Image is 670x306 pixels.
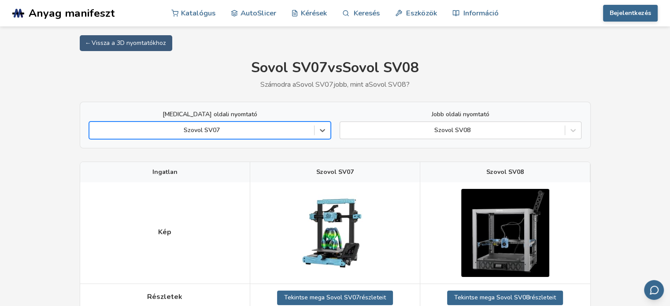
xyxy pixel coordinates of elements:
font: Anyag manifeszt [29,6,115,21]
font: Sovol SV07 [251,58,328,77]
font: Információ [463,8,499,18]
button: Visszajelzés küldése e-mailben [644,280,664,300]
input: Szovol SV07 [94,127,96,134]
font: részleteit [359,293,386,302]
font: vs [328,58,342,77]
font: Tekintse meg [454,293,492,302]
input: Szovol SV08 [344,127,346,134]
font: Katalógus [181,8,215,18]
font: Kép [158,227,171,237]
font: AutoSlicer [240,8,276,18]
font: Ingatlan [152,168,178,176]
font: Sovol SV08 [342,58,419,77]
button: Bejelentkezés [603,5,658,22]
font: jobb, mint a [333,80,369,89]
font: Számodra a [260,80,296,89]
font: [MEDICAL_DATA] oldali nyomtató [163,110,257,118]
font: Szovol SV08 [486,168,524,176]
font: Keresés [354,8,380,18]
img: Szovol SV08 [461,189,549,277]
font: Sovol SV08 [369,80,406,89]
font: ? [406,80,410,89]
font: Sovol SV07 [296,80,333,89]
a: Tekintse mega Sovol SV08részleteit [447,291,563,305]
font: Kérések [301,8,327,18]
font: Tekintse meg [284,293,322,302]
font: Jobb oldali nyomtató [432,110,489,118]
font: Eszközök [406,8,437,18]
font: a Sovol SV07 [322,293,359,302]
font: Szovol SV07 [316,168,354,176]
a: Tekintse mega Sovol SV07részleteit [277,291,393,305]
font: részleteit [529,293,556,302]
font: Bejelentkezés [610,9,651,17]
a: ← Vissza a 3D nyomtatókhoz [80,35,172,51]
font: Részletek [147,292,182,302]
font: a Sovol SV08 [492,293,529,302]
font: ← Vissza a 3D nyomtatókhoz [86,39,166,47]
img: Szovol SV07 [291,189,379,277]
